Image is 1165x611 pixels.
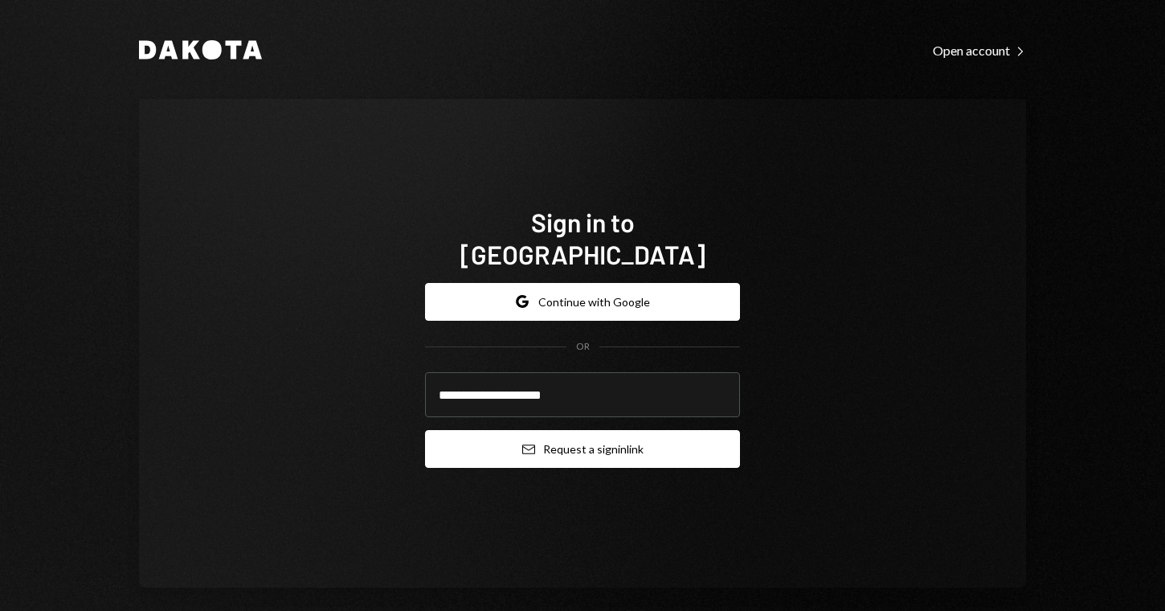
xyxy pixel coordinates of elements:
button: Continue with Google [425,283,740,321]
div: OR [576,340,590,354]
a: Open account [933,41,1026,59]
button: Request a signinlink [425,430,740,468]
div: Open account [933,43,1026,59]
h1: Sign in to [GEOGRAPHIC_DATA] [425,206,740,270]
